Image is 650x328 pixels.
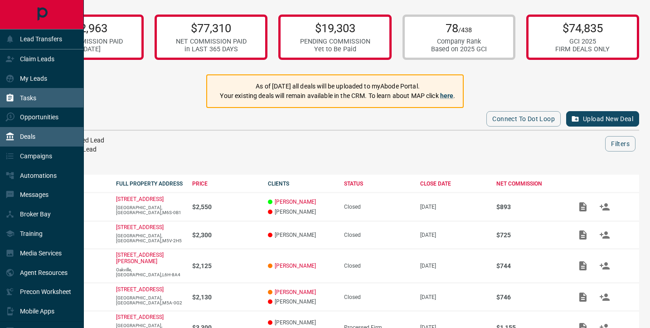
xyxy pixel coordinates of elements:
[116,286,164,293] a: [STREET_ADDRESS]
[52,21,123,35] p: $52,963
[420,181,487,187] div: CLOSE DATE
[116,252,164,264] a: [STREET_ADDRESS][PERSON_NAME]
[458,26,472,34] span: /438
[594,262,616,269] span: Match Clients
[572,294,594,300] span: Add / View Documents
[344,204,411,210] div: Closed
[300,38,370,45] div: PENDING COMMISSION
[116,295,183,305] p: [GEOGRAPHIC_DATA],[GEOGRAPHIC_DATA],M5A-0G2
[116,314,164,320] a: [STREET_ADDRESS]
[572,231,594,238] span: Add / View Documents
[420,294,487,300] p: [DATE]
[116,181,183,187] div: FULL PROPERTY ADDRESS
[344,181,411,187] div: STATUS
[192,231,259,239] p: $2,300
[344,294,411,300] div: Closed
[496,262,563,269] p: $744
[268,319,335,326] p: [PERSON_NAME]
[555,45,610,53] div: FIRM DEALS ONLY
[496,181,563,187] div: NET COMMISSION
[300,21,370,35] p: $19,303
[52,45,123,53] div: in [DATE]
[192,181,259,187] div: PRICE
[116,233,183,243] p: [GEOGRAPHIC_DATA],[GEOGRAPHIC_DATA],M5V-2H5
[176,21,247,35] p: $77,310
[192,294,259,301] p: $2,130
[440,92,454,99] a: here
[275,263,316,269] a: [PERSON_NAME]
[486,111,561,127] button: Connect to Dot Loop
[268,181,335,187] div: CLIENTS
[594,294,616,300] span: Match Clients
[344,232,411,238] div: Closed
[275,289,316,295] a: [PERSON_NAME]
[220,82,455,91] p: As of [DATE] all deals will be uploaded to myAbode Portal.
[496,203,563,211] p: $893
[572,203,594,210] span: Add / View Documents
[566,111,639,127] button: Upload New Deal
[496,231,563,239] p: $725
[594,203,616,210] span: Match Clients
[116,267,183,277] p: Oakville,[GEOGRAPHIC_DATA],L6H-8A4
[52,38,123,45] div: NET COMMISSION PAID
[176,45,247,53] div: in LAST 365 DAYS
[192,262,259,269] p: $2,125
[572,262,594,269] span: Add / View Documents
[555,21,610,35] p: $74,835
[594,231,616,238] span: Match Clients
[555,38,610,45] div: GCI 2025
[192,203,259,211] p: $2,550
[268,232,335,238] p: [PERSON_NAME]
[605,136,635,152] button: Filters
[275,199,316,205] a: [PERSON_NAME]
[420,232,487,238] p: [DATE]
[431,45,487,53] div: Based on 2025 GCI
[116,205,183,215] p: [GEOGRAPHIC_DATA],[GEOGRAPHIC_DATA],M6S-0B1
[300,45,370,53] div: Yet to Be Paid
[420,263,487,269] p: [DATE]
[496,294,563,301] p: $746
[420,204,487,210] p: [DATE]
[268,209,335,215] p: [PERSON_NAME]
[176,38,247,45] div: NET COMMISSION PAID
[431,38,487,45] div: Company Rank
[220,91,455,101] p: Your existing deals will remain available in the CRM. To learn about MAP click .
[268,299,335,305] p: [PERSON_NAME]
[116,196,164,202] a: [STREET_ADDRESS]
[344,263,411,269] div: Closed
[116,224,164,230] a: [STREET_ADDRESS]
[431,21,487,35] p: 78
